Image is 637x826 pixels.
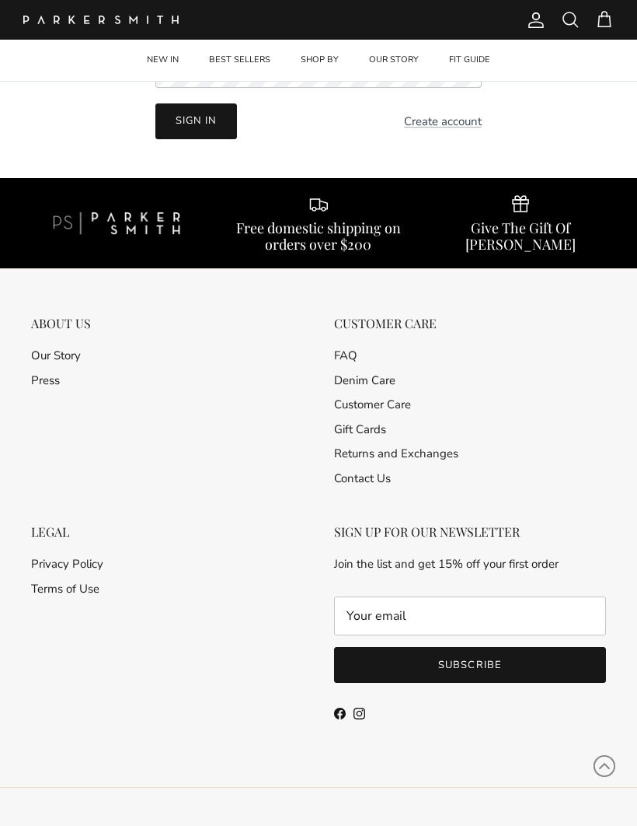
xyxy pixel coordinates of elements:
a: Privacy Policy [31,556,103,572]
a: Contact Us [334,471,391,486]
a: Our Story [31,348,81,363]
img: Parker Smith [23,16,179,24]
a: Press [31,373,60,388]
a: BEST SELLERS [195,40,284,81]
a: Terms of Use [31,581,99,597]
div: Secondary [16,524,318,733]
svg: Scroll to Top [593,754,616,778]
div: ABOUT US [31,316,303,331]
div: Give The Gift Of [PERSON_NAME] [427,219,614,253]
div: CUSTOMER CARE [334,316,606,331]
iframe: Sign Up via Text for Offers [12,767,158,814]
a: Returns and Exchanges [334,446,458,461]
a: FIT GUIDE [435,40,504,81]
div: LEGAL [31,524,303,539]
a: Customer Care [334,397,411,412]
div: SIGN UP FOR OUR NEWSLETTER [334,524,606,539]
a: Account [520,11,545,30]
div: Free domestic shipping on orders over $200 [225,219,412,253]
a: OUR STORY [355,40,433,81]
input: Email [334,597,606,635]
div: Secondary [318,316,621,493]
a: NEW IN [133,40,193,81]
a: SHOP BY [287,40,353,81]
button: Subscribe [334,647,606,683]
p: Join the list and get 15% off your first order [334,555,606,573]
a: Create account [404,112,482,131]
a: Denim Care [334,373,395,388]
a: Gift Cards [334,422,386,437]
a: FAQ [334,348,357,363]
div: Secondary [16,316,318,493]
button: Sign in [155,103,237,139]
